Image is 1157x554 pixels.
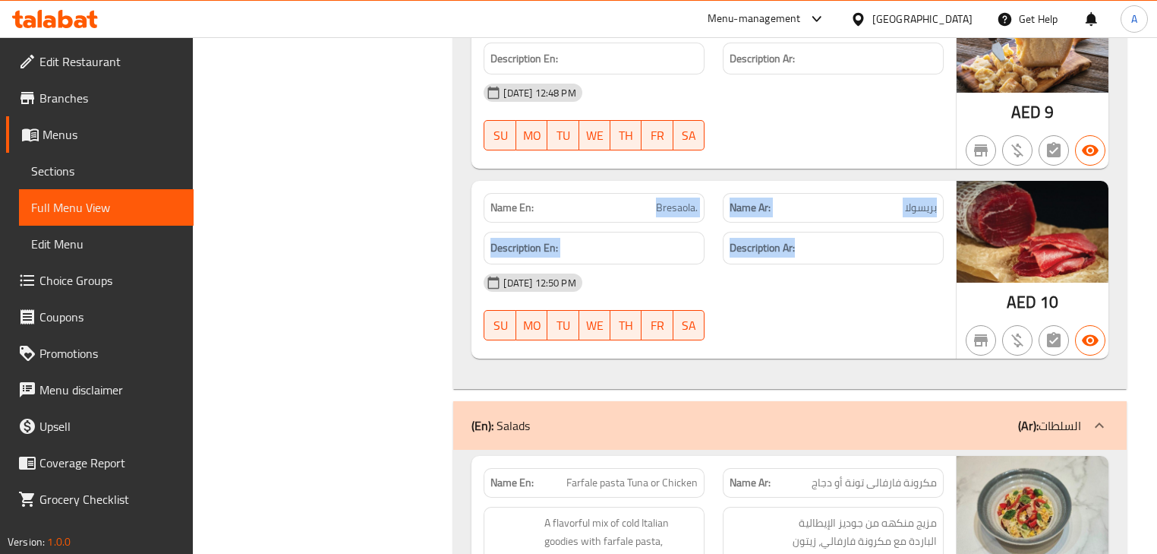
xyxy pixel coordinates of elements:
span: Branches [39,89,181,107]
span: SA [679,315,698,337]
strong: Description Ar: [730,49,795,68]
span: Menu disclaimer [39,381,181,399]
span: AED [1011,97,1041,127]
span: Version: [8,532,45,552]
button: SU [484,310,515,340]
button: SA [673,120,705,150]
span: 10 [1040,287,1058,317]
span: TU [553,125,572,147]
img: Bresaola638954450676549302.jpg [957,181,1108,282]
span: Sections [31,162,181,180]
a: Coupons [6,299,194,335]
span: A [1131,11,1137,27]
span: SU [490,125,509,147]
strong: Description En: [490,239,558,258]
strong: Name En: [490,475,534,491]
div: Menu-management [708,10,801,28]
a: Promotions [6,335,194,372]
a: Branches [6,80,194,116]
span: TH [616,125,635,147]
span: 1.0.0 [47,532,71,552]
button: WE [579,120,610,150]
b: (Ar): [1018,414,1039,437]
span: MO [522,125,541,147]
span: MO [522,315,541,337]
span: TU [553,315,572,337]
span: FR [648,125,667,147]
button: SA [673,310,705,340]
span: AED [1007,287,1036,317]
span: مكرونة فارفالى تونة أو دجاج [812,475,937,491]
div: (En): Salads(Ar):السلطات [453,401,1126,450]
a: Upsell [6,408,194,445]
a: Edit Restaurant [6,43,194,80]
span: [DATE] 12:50 PM [497,276,582,290]
span: [DATE] 12:48 PM [497,86,582,100]
span: Promotions [39,344,181,362]
a: Menus [6,116,194,153]
b: (En): [471,414,493,437]
span: Bresaola. [656,200,698,216]
button: TH [610,120,642,150]
span: Coverage Report [39,454,181,472]
span: SA [679,125,698,147]
span: Edit Restaurant [39,52,181,71]
button: FR [642,310,673,340]
span: Grocery Checklist [39,490,181,508]
span: TH [616,315,635,337]
strong: Description En: [490,49,558,68]
a: Coverage Report [6,445,194,481]
button: TH [610,310,642,340]
strong: Name Ar: [730,475,771,491]
a: Menu disclaimer [6,372,194,408]
button: Available [1075,325,1105,356]
button: Not branch specific item [966,135,996,166]
span: Coupons [39,308,181,326]
button: Purchased item [1002,325,1032,356]
a: Edit Menu [19,226,194,262]
button: SU [484,120,515,150]
button: Available [1075,135,1105,166]
span: Choice Groups [39,271,181,290]
button: Not has choices [1039,135,1069,166]
span: 9 [1045,97,1054,127]
strong: Name Ar: [730,200,771,216]
a: Full Menu View [19,189,194,226]
span: WE [585,125,604,147]
a: Sections [19,153,194,189]
span: SU [490,315,509,337]
button: MO [516,120,547,150]
p: السلطات [1018,416,1081,435]
div: [GEOGRAPHIC_DATA] [872,11,973,27]
span: WE [585,315,604,337]
button: TU [547,310,578,340]
button: WE [579,310,610,340]
button: TU [547,120,578,150]
button: MO [516,310,547,340]
strong: Description Ar: [730,239,795,258]
button: Purchased item [1002,135,1032,166]
span: Upsell [39,417,181,435]
span: Farfale pasta Tuna or Chicken [566,475,698,491]
span: بريسولا [905,200,937,216]
span: FR [648,315,667,337]
a: Grocery Checklist [6,481,194,518]
button: FR [642,120,673,150]
span: Full Menu View [31,198,181,217]
span: Edit Menu [31,235,181,253]
button: Not has choices [1039,325,1069,356]
strong: Name En: [490,200,534,216]
a: Choice Groups [6,262,194,299]
button: Not branch specific item [966,325,996,356]
span: Menus [43,125,181,144]
p: Salads [471,416,530,435]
